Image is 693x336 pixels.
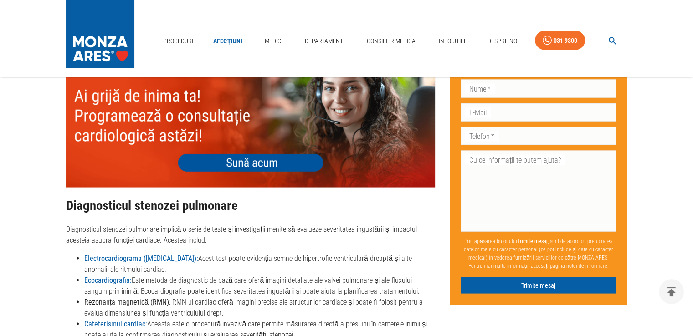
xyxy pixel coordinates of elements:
a: Cateterismul cardiac: [84,320,147,328]
a: 031 9300 [535,31,585,51]
h2: Diagnosticul stenozei pulmonare [66,199,436,213]
a: Info Utile [435,32,471,51]
a: Proceduri [159,32,197,51]
a: Ecocardiografia: [84,276,132,285]
p: Prin apăsarea butonului , sunt de acord cu prelucrarea datelor mele cu caracter personal (ce pot ... [461,233,616,273]
img: null [66,40,436,188]
li: : RMN-ul cardiac oferă imagini precise ale structurilor cardiace și poate fi folosit pentru a eva... [84,297,436,319]
a: Afecțiuni [210,32,246,51]
a: Departamente [301,32,350,51]
div: 031 9300 [554,35,577,46]
strong: Rezonanța magnetică (RMN) [84,298,169,306]
a: Electrocardiograma ([MEDICAL_DATA]): [84,254,198,263]
a: Consilier Medical [363,32,422,51]
a: Medici [259,32,288,51]
b: Trimite mesaj [517,238,548,244]
li: Este metoda de diagnostic de bază care oferă imagini detaliate ale valvei pulmonare și ale fluxul... [84,275,436,297]
p: Diagnosticul stenozei pulmonare implică o serie de teste și investigații menite să evalueze sever... [66,224,436,246]
button: delete [659,279,684,304]
li: Acest test poate evidenția semne de hipertrofie ventriculară dreaptă și alte anomalii ale ritmulu... [84,253,436,275]
a: Despre Noi [483,32,522,51]
button: Trimite mesaj [461,277,616,294]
